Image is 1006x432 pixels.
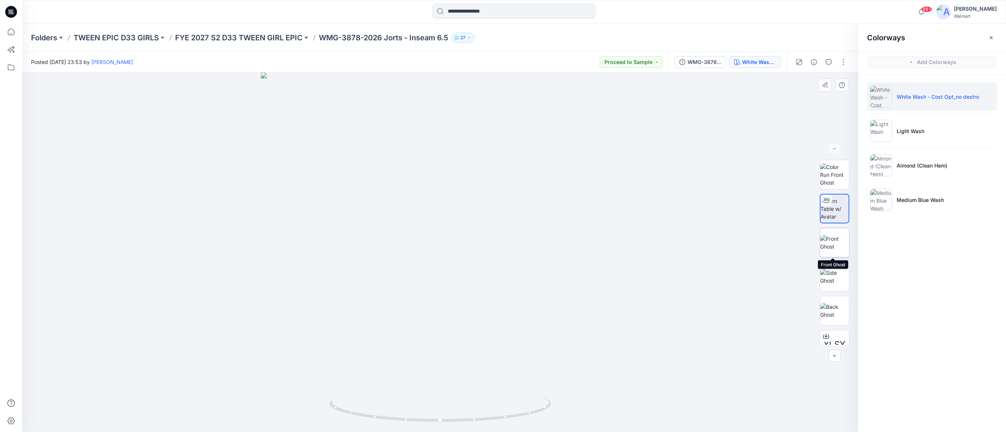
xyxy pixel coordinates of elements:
[729,56,781,68] button: White Wash - Cost Opt_no destro
[824,338,846,351] span: XLSX
[867,33,905,42] h2: Colorways
[897,162,947,169] p: Almond (Clean Hem)
[897,196,944,204] p: Medium Blue Wash
[175,33,303,43] a: FYE 2027 S2 D33 TWEEN GIRL EPIC
[91,59,133,65] a: [PERSON_NAME]
[821,197,849,220] img: Turn Table w/ Avatar
[820,163,849,186] img: Color Run Front Ghost
[870,85,892,108] img: White Wash - Cost Opt_no destro
[451,33,475,43] button: 27
[31,33,57,43] a: Folders
[820,269,849,284] img: Side Ghost
[31,58,133,66] span: Posted [DATE] 23:53 by
[820,235,849,250] img: Front Ghost
[870,120,892,142] img: Light Wash
[808,56,820,68] button: Details
[954,4,997,13] div: [PERSON_NAME]
[319,33,448,43] p: WMG-3878-2026 Jorts - Inseam 6.5
[460,34,466,42] p: 27
[74,33,159,43] a: TWEEN EPIC D33 GIRLS
[897,93,979,101] p: White Wash - Cost Opt_no destro
[742,58,776,66] div: White Wash - Cost Opt_no destro
[870,154,892,176] img: Almond (Clean Hem)
[954,13,997,19] div: Walmart
[820,303,849,318] img: Back Ghost
[688,58,722,66] div: WMG-3878-2026 Jorts - Inseam 6.5_Full Colorway
[921,6,932,12] span: 99+
[936,4,951,19] img: avatar
[897,127,924,135] p: Light Wash
[870,189,892,211] img: Medium Blue Wash
[675,56,726,68] button: WMG-3878-2026 Jorts - Inseam 6.5_Full Colorway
